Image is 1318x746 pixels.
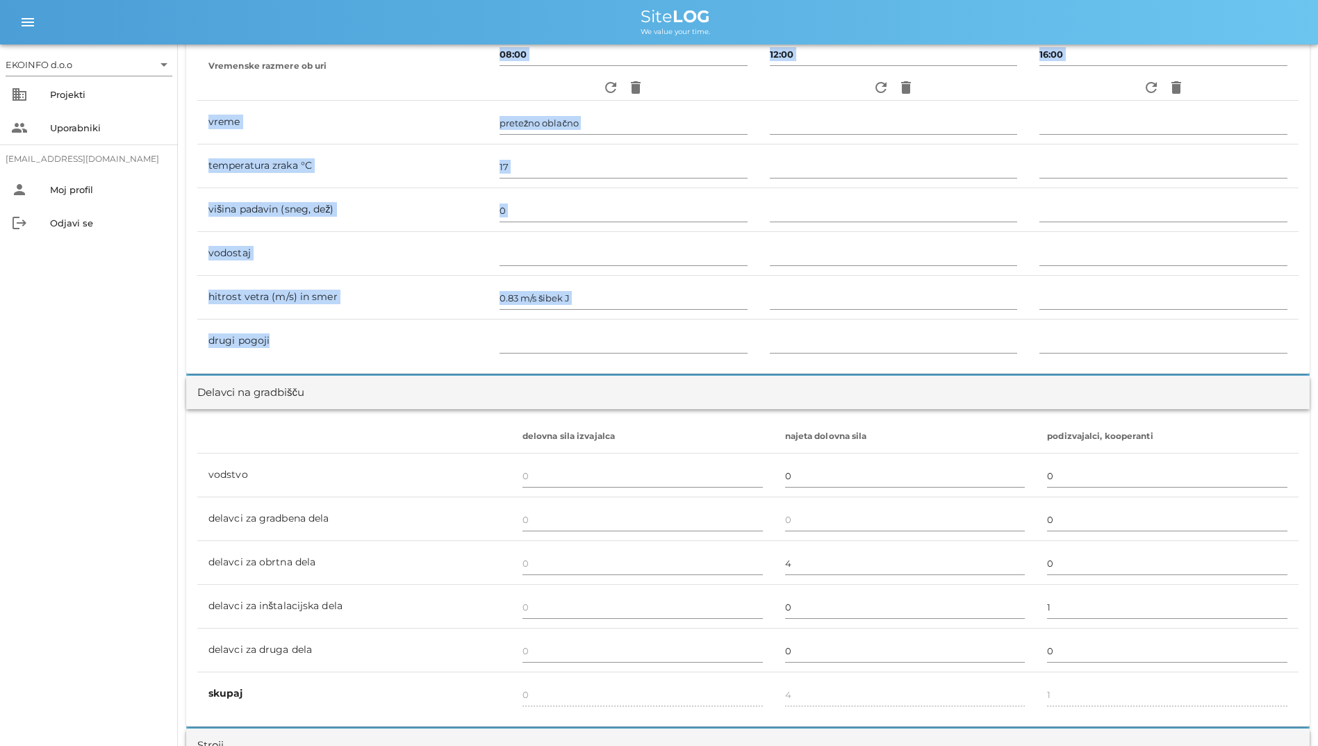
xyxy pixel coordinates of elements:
[1119,596,1318,746] iframe: Chat Widget
[197,320,488,363] td: drugi pogoji
[197,385,304,401] div: Delavci na gradbišču
[1119,596,1318,746] div: Pripomoček za klepet
[197,541,511,585] td: delavci za obrtna dela
[1039,35,1055,45] label: Ura
[197,188,488,232] td: višina padavin (sneg, dež)
[6,53,172,76] div: EKOINFO d.o.o
[11,215,28,231] i: logout
[197,144,488,188] td: temperatura zraka °C
[197,497,511,541] td: delavci za gradbena dela
[785,552,1025,574] input: 0
[1047,508,1287,531] input: 0
[1036,420,1299,454] th: podizvajalci, kooperanti
[208,687,243,699] b: skupaj
[50,122,167,133] div: Uporabniki
[1047,640,1287,662] input: 0
[197,32,488,101] th: Vremenske razmere ob uri
[11,86,28,103] i: business
[873,79,889,96] i: refresh
[522,596,763,618] input: 0
[785,596,1025,618] input: 0
[156,56,172,73] i: arrow_drop_down
[197,232,488,276] td: vodostaj
[500,35,515,45] label: Ura
[1168,79,1185,96] i: delete
[197,276,488,320] td: hitrost vetra (m/s) in smer
[1047,552,1287,574] input: 0
[11,181,28,198] i: person
[19,14,36,31] i: menu
[641,6,710,26] span: Site
[50,89,167,100] div: Projekti
[1047,465,1287,487] input: 0
[641,27,710,36] span: We value your time.
[898,79,914,96] i: delete
[197,101,488,144] td: vreme
[673,6,710,26] b: LOG
[50,217,167,229] div: Odjavi se
[197,629,511,672] td: delavci za druga dela
[6,58,72,71] div: EKOINFO d.o.o
[602,79,619,96] i: refresh
[11,119,28,136] i: people
[627,79,644,96] i: delete
[197,585,511,629] td: delavci za inštalacijska dela
[522,552,763,574] input: 0
[785,640,1025,662] input: 0
[774,420,1037,454] th: najeta dolovna sila
[770,35,785,45] label: Ura
[522,508,763,531] input: 0
[1143,79,1160,96] i: refresh
[197,454,511,497] td: vodstvo
[785,508,1025,531] input: 0
[1047,596,1287,618] input: 0
[785,465,1025,487] input: 0
[522,465,763,487] input: 0
[511,420,774,454] th: delovna sila izvajalca
[522,640,763,662] input: 0
[50,184,167,195] div: Moj profil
